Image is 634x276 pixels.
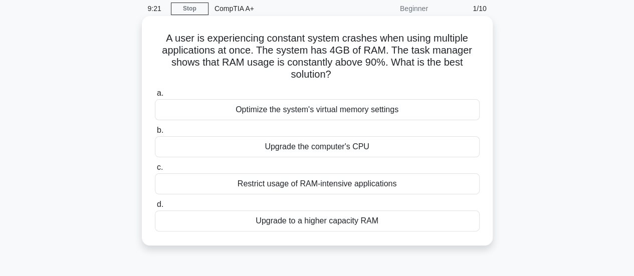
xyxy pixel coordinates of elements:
[154,32,481,81] h5: A user is experiencing constant system crashes when using multiple applications at once. The syst...
[157,89,163,97] span: a.
[155,173,480,194] div: Restrict usage of RAM-intensive applications
[155,210,480,231] div: Upgrade to a higher capacity RAM
[155,99,480,120] div: Optimize the system's virtual memory settings
[155,136,480,157] div: Upgrade the computer's CPU
[157,163,163,171] span: c.
[171,3,208,15] a: Stop
[157,126,163,134] span: b.
[157,200,163,208] span: d.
